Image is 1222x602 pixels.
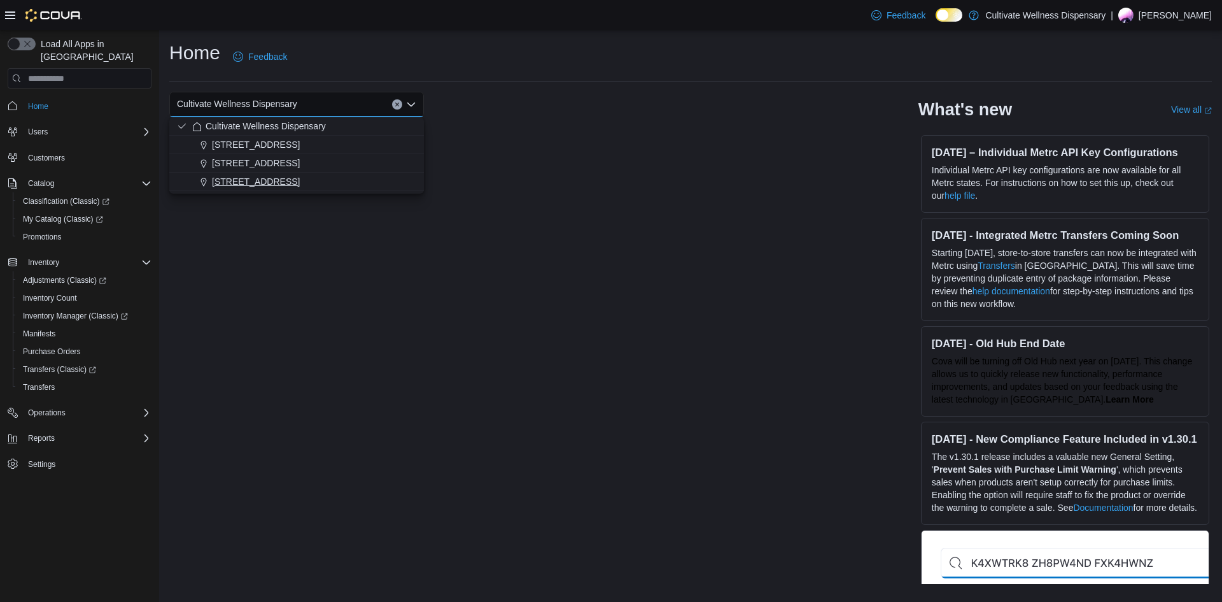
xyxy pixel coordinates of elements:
h3: [DATE] - New Compliance Feature Included in v1.30.1 [932,433,1198,445]
button: Purchase Orders [13,343,157,361]
h3: [DATE] – Individual Metrc API Key Configurations [932,146,1198,159]
span: [STREET_ADDRESS] [212,157,300,169]
span: Users [23,124,151,140]
a: help file [945,190,975,201]
div: John Robinson [1118,8,1134,23]
button: Reports [23,431,60,446]
button: Customers [3,148,157,167]
a: Documentation [1073,503,1133,513]
a: Inventory Manager (Classic) [18,308,133,324]
span: My Catalog (Classic) [23,214,103,224]
span: [STREET_ADDRESS] [212,175,300,188]
a: Classification (Classic) [13,192,157,210]
span: Home [23,97,151,113]
a: Home [23,99,53,114]
a: help documentation [973,286,1050,296]
strong: Prevent Sales with Purchase Limit Warning [934,464,1116,475]
a: Manifests [18,326,60,341]
h3: [DATE] - Integrated Metrc Transfers Coming Soon [932,229,1198,241]
span: Promotions [23,232,62,242]
span: Classification (Classic) [23,196,109,206]
span: Operations [23,405,151,420]
p: | [1111,8,1113,23]
button: Operations [23,405,71,420]
button: Operations [3,404,157,422]
span: Adjustments (Classic) [23,275,106,285]
button: Cultivate Wellness Dispensary [169,117,424,136]
span: Manifests [23,329,55,339]
p: Starting [DATE], store-to-store transfers can now be integrated with Metrc using in [GEOGRAPHIC_D... [932,247,1198,310]
span: Transfers (Classic) [18,362,151,377]
p: [PERSON_NAME] [1139,8,1212,23]
h3: [DATE] - Old Hub End Date [932,337,1198,350]
a: Learn More [1106,394,1153,405]
span: Inventory [23,255,151,270]
span: Reports [23,431,151,446]
a: Adjustments (Classic) [18,273,111,288]
button: Catalog [3,175,157,192]
button: Clear input [392,99,402,110]
a: My Catalog (Classic) [13,210,157,228]
button: Settings [3,455,157,473]
span: Inventory Count [18,290,151,306]
span: Customers [28,153,65,163]
span: Cultivate Wellness Dispensary [177,96,297,111]
button: Catalog [23,176,59,191]
span: [STREET_ADDRESS] [212,138,300,151]
button: Close list of options [406,99,416,110]
span: Feedback [887,9,925,22]
a: Customers [23,150,70,166]
a: Feedback [228,44,292,69]
p: Individual Metrc API key configurations are now available for all Metrc states. For instructions ... [932,164,1198,202]
button: [STREET_ADDRESS] [169,136,424,154]
button: Inventory Count [13,289,157,307]
a: Settings [23,457,60,472]
button: Users [3,123,157,141]
a: My Catalog (Classic) [18,211,108,227]
button: Promotions [13,228,157,246]
span: Purchase Orders [18,344,151,359]
span: Customers [23,150,151,166]
p: The v1.30.1 release includes a valuable new General Setting, ' ', which prevents sales when produ... [932,450,1198,514]
h1: Home [169,40,220,66]
button: Reports [3,429,157,447]
a: Transfers (Classic) [13,361,157,378]
button: Inventory [23,255,64,270]
button: Users [23,124,53,140]
a: Adjustments (Classic) [13,271,157,289]
h2: What's new [918,99,1012,120]
span: Inventory Manager (Classic) [18,308,151,324]
a: Inventory Count [18,290,82,306]
span: Operations [28,408,66,418]
span: Purchase Orders [23,347,81,357]
a: Purchase Orders [18,344,86,359]
span: Manifests [18,326,151,341]
span: Transfers [18,380,151,395]
span: Inventory Manager (Classic) [23,311,128,321]
span: Inventory [28,257,59,268]
nav: Complex example [8,91,151,506]
a: Transfers [978,261,1015,271]
button: Transfers [13,378,157,396]
span: Catalog [23,176,151,191]
span: Feedback [248,50,287,63]
span: Inventory Count [23,293,77,303]
span: Load All Apps in [GEOGRAPHIC_DATA] [36,38,151,63]
span: Users [28,127,48,137]
span: Transfers (Classic) [23,364,96,375]
span: Cultivate Wellness Dispensary [206,120,326,133]
button: Inventory [3,254,157,271]
input: Dark Mode [936,8,962,22]
button: [STREET_ADDRESS] [169,154,424,173]
a: Transfers [18,380,60,395]
a: Promotions [18,229,67,245]
span: Promotions [18,229,151,245]
div: Choose from the following options [169,117,424,191]
span: Home [28,101,48,111]
button: Manifests [13,325,157,343]
img: Cova [25,9,82,22]
a: Inventory Manager (Classic) [13,307,157,325]
a: Feedback [866,3,931,28]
